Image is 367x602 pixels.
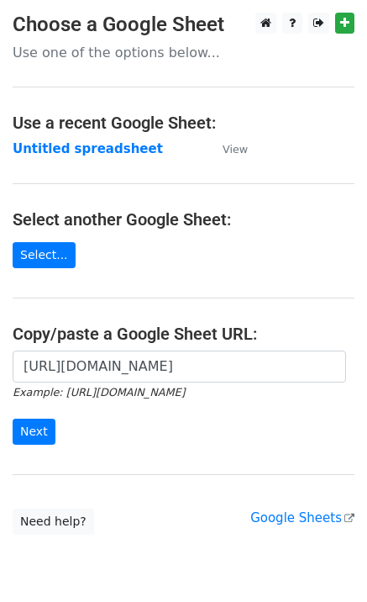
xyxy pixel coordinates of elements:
[13,141,163,156] a: Untitled spreadsheet
[206,141,248,156] a: View
[250,510,354,525] a: Google Sheets
[13,509,94,535] a: Need help?
[13,386,185,399] small: Example: [URL][DOMAIN_NAME]
[13,113,354,133] h4: Use a recent Google Sheet:
[13,242,76,268] a: Select...
[223,143,248,156] small: View
[13,324,354,344] h4: Copy/paste a Google Sheet URL:
[13,351,346,383] input: Paste your Google Sheet URL here
[13,44,354,61] p: Use one of the options below...
[13,13,354,37] h3: Choose a Google Sheet
[13,419,55,445] input: Next
[13,209,354,230] h4: Select another Google Sheet:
